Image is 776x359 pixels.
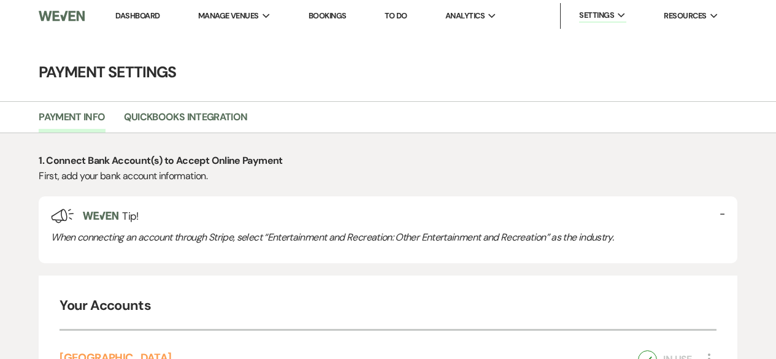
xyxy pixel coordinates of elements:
div: Tip! [39,196,737,264]
img: loud-speaker-illustration.svg [51,209,74,223]
span: Manage Venues [198,10,259,22]
h4: Your Accounts [60,296,716,315]
img: Weven Logo [39,3,84,29]
a: Quickbooks Integration [124,109,248,133]
a: To Do [385,10,407,21]
p: 1. Connect Bank Account(s) to Accept Online Payment [39,153,737,169]
a: Bookings [309,10,347,21]
div: When connecting an account through Stripe, select “Entertainment and Recreation: Other Entertainm... [51,224,725,251]
a: Payment Info [39,109,105,133]
span: Analytics [445,10,485,22]
a: Dashboard [115,10,159,21]
img: weven-logo-green.svg [83,212,118,220]
span: Resources [664,10,706,22]
p: First, add your bank account information. [39,168,737,184]
span: Settings [579,9,614,21]
button: - [720,209,725,219]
